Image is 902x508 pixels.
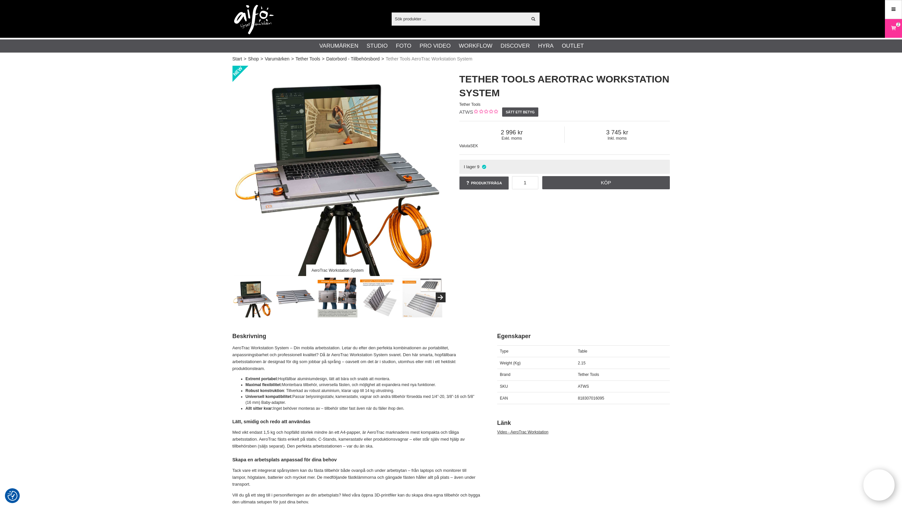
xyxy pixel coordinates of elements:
a: Pro Video [420,42,451,50]
div: AeroTrac Workstation System [306,265,369,276]
a: Köp [542,176,670,189]
strong: Maximal flexibilitet: [246,382,282,387]
li: Passar belysningsstativ, kamerastativ, vagnar och andra tillbehör försedda med 1/4”-20, 3/8”-16 o... [246,394,481,405]
span: > [322,56,325,62]
span: > [381,56,384,62]
span: EAN [500,396,508,401]
h2: Beskrivning [232,332,481,340]
h4: Lätt, smidig och redo att användas [232,418,481,425]
a: Workflow [459,42,492,50]
span: 818307016095 [578,396,604,401]
span: SKU [500,384,508,389]
li: : Tillverkad av robust aluminium, klarar upp till 14 kg utrustning. [246,388,481,394]
a: Datorbord - Tillbehörsbord [326,56,380,62]
span: Weight (Kg) [500,361,521,365]
p: Tack vare ett integrerat spårsystem kan du fästa tillbehör både ovanpå och under arbetsytan – frå... [232,467,481,488]
p: Vill du gå ett steg till i personifieringen av din arbetsplats? Med våra öppna 3D-printfiler kan ... [232,492,481,506]
h2: Egenskaper [497,332,670,340]
a: Varumärken [265,56,289,62]
img: AeroTrac Workstation System [232,66,443,276]
a: Tether Tools [296,56,320,62]
span: 9 [477,164,479,169]
span: ATWS [459,109,473,115]
a: Start [232,56,242,62]
a: Video - AeroTrac Workstation [497,430,549,434]
img: logo.png [234,5,274,35]
a: Produktfråga [459,176,509,190]
strong: Robust konstruktion [246,388,284,393]
div: Kundbetyg: 0 [473,109,498,116]
input: Sök produkter ... [392,14,527,24]
img: AeroTrac Workstation System [233,278,273,317]
a: Discover [500,42,530,50]
span: Inkl. moms [565,136,670,141]
span: > [260,56,263,62]
a: Varumärken [319,42,358,50]
span: ATWS [578,384,589,389]
span: > [291,56,294,62]
a: Foto [396,42,411,50]
span: > [244,56,246,62]
span: 3 745 [565,129,670,136]
span: 2.15 [578,361,585,365]
span: Table [578,349,587,354]
span: 2 996 [459,129,565,136]
h2: Länk [497,419,670,427]
li: Inget behöver monteras av – tillbehör sitter fast även när du fäller ihop den. [246,405,481,411]
li: Hopfällbar aluminiumdesign, lätt att bära och snabb att montera. [246,376,481,382]
button: Next [436,292,446,302]
h1: Tether Tools AeroTrac Workstation System [459,72,670,100]
span: 2 [897,21,899,27]
a: Sätt ett betyg [502,107,539,117]
span: Valuta [459,144,470,148]
img: Revisit consent button [8,491,17,501]
strong: Extremt portabel: [246,377,278,381]
span: Tether Tools AeroTrac Workstation System [386,56,473,62]
span: Tether Tools [459,102,480,107]
p: AeroTrac Workstation System – Din mobila arbetsstation. Letar du efter den perfekta kombinationen... [232,345,481,372]
h4: Skapa en arbetsplats anpassad för dina behov [232,456,481,463]
img: AeroTrac folds in half [360,278,400,317]
li: Monterbara tillbehör, universella fästen, och möjlighet att expandera med nya funktioner. [246,382,481,388]
a: Outlet [562,42,584,50]
a: Studio [367,42,388,50]
span: Type [500,349,508,354]
span: SEK [470,144,478,148]
p: Med vikt endast 1,5 kg och hopfälld storlek mindre än ett A4-papper, är AeroTrac marknadens mest ... [232,429,481,450]
i: I lager [481,164,487,169]
img: The lightweight handle ensures easy carrying [318,278,357,317]
strong: Universell kompatibilitet: [246,394,293,399]
a: Hyra [538,42,553,50]
span: Exkl. moms [459,136,565,141]
a: 2 [885,21,902,36]
span: Brand [500,372,510,377]
a: Shop [248,56,259,62]
span: Tether Tools [578,372,599,377]
img: Designed for professionals [275,278,315,317]
button: Samtyckesinställningar [8,490,17,502]
span: I lager [464,164,476,169]
strong: Allt sitter kvar: [246,406,273,411]
img: Universal Fit [402,278,442,317]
